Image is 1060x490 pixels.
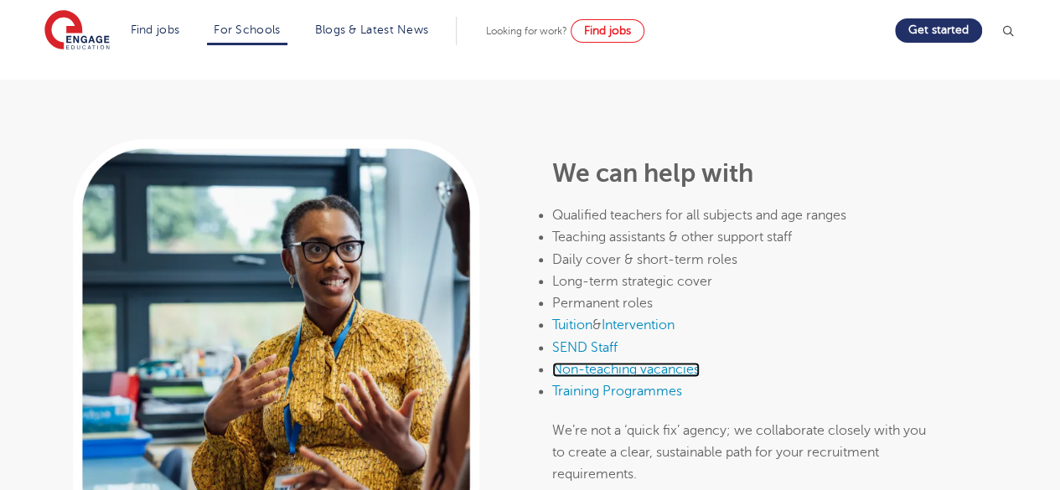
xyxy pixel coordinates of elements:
li: Long-term strategic cover [552,271,927,292]
a: Find jobs [131,23,180,36]
a: SEND Staff [552,340,618,355]
li: Daily cover & short-term roles [552,249,927,271]
li: Qualified teachers for all subjects and age ranges [552,204,927,226]
a: Non-teaching vacancies [552,362,700,377]
a: Intervention [602,317,675,333]
a: Tuition [552,317,592,333]
a: Get started [895,18,982,43]
a: For Schools [214,23,280,36]
h2: We can help with [552,159,927,188]
li: Permanent roles [552,292,927,314]
li: Teaching assistants & other support staff [552,226,927,248]
p: We’re not a ‘quick fix’ agency; we collaborate closely with you to create a clear, sustainable pa... [552,420,927,486]
li: & [552,314,927,336]
span: Find jobs [584,24,631,37]
a: Blogs & Latest News [315,23,429,36]
span: Looking for work? [486,25,567,37]
a: Training Programmes [552,384,682,399]
a: Find jobs [571,19,644,43]
img: Engage Education [44,10,110,52]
